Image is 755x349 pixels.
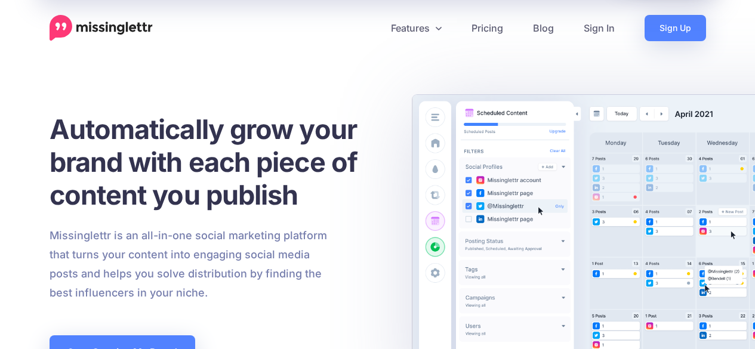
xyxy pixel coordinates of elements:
a: Pricing [457,15,518,41]
a: Features [376,15,457,41]
a: Sign Up [645,15,706,41]
p: Missinglettr is an all-in-one social marketing platform that turns your content into engaging soc... [50,226,328,302]
a: Sign In [569,15,630,41]
a: Blog [518,15,569,41]
a: Home [50,15,153,41]
h1: Automatically grow your brand with each piece of content you publish [50,113,387,211]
